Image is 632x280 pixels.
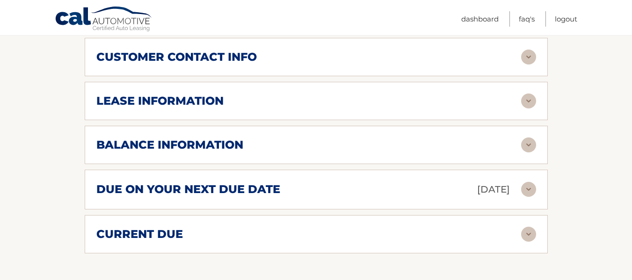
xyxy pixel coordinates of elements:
a: Cal Automotive [55,6,153,33]
h2: lease information [96,94,224,108]
img: accordion-rest.svg [521,137,536,152]
h2: balance information [96,138,243,152]
h2: current due [96,227,183,241]
img: accordion-rest.svg [521,93,536,108]
img: accordion-rest.svg [521,50,536,65]
p: [DATE] [477,181,510,198]
img: accordion-rest.svg [521,182,536,197]
img: accordion-rest.svg [521,227,536,242]
a: Logout [555,11,577,27]
h2: due on your next due date [96,182,280,196]
a: FAQ's [519,11,535,27]
a: Dashboard [461,11,499,27]
h2: customer contact info [96,50,257,64]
